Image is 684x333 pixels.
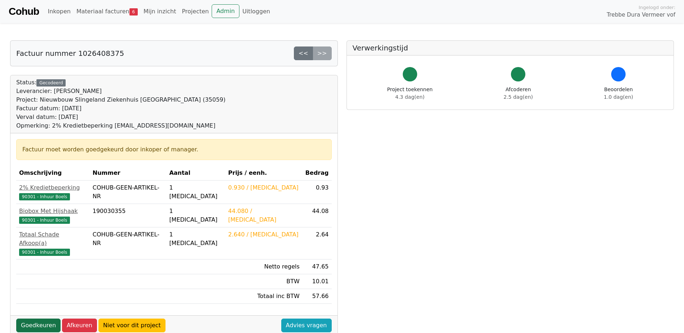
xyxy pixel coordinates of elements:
th: Nummer [90,166,167,181]
a: Niet voor dit project [98,319,166,332]
td: Totaal inc BTW [225,289,303,304]
div: 2% Kredietbeperking [19,183,87,192]
td: 57.66 [303,289,332,304]
a: Advies vragen [281,319,332,332]
div: 2.640 / [MEDICAL_DATA] [228,230,300,239]
div: Verval datum: [DATE] [16,113,226,121]
td: 44.08 [303,204,332,227]
th: Omschrijving [16,166,90,181]
div: 0.930 / [MEDICAL_DATA] [228,183,300,192]
span: Ingelogd onder: [639,4,675,11]
a: Totaal Schade Afkoop(a)90301 - Inhuur Boels [19,230,87,256]
a: << [294,46,313,60]
a: Goedkeuren [16,319,61,332]
td: 47.65 [303,259,332,274]
td: 10.01 [303,274,332,289]
span: 1.0 dag(en) [604,94,633,100]
td: COHUB-GEEN-ARTIKEL-NR [90,227,167,259]
div: Leverancier: [PERSON_NAME] [16,87,226,96]
div: Totaal Schade Afkoop(a) [19,230,87,248]
a: Biobox Met Hijshaak90301 - Inhuur Boels [19,207,87,224]
div: Biobox Met Hijshaak [19,207,87,216]
div: Project: Nieuwbouw Slingeland Ziekenhuis [GEOGRAPHIC_DATA] (35059) [16,96,226,104]
div: Beoordelen [604,86,633,101]
td: 190030355 [90,204,167,227]
a: Materiaal facturen6 [74,4,141,19]
h5: Verwerkingstijd [353,44,668,52]
th: Bedrag [303,166,332,181]
td: 2.64 [303,227,332,259]
h5: Factuur nummer 1026408375 [16,49,124,58]
div: Status: [16,78,226,130]
span: 2.5 dag(en) [504,94,533,100]
th: Aantal [166,166,225,181]
a: Uitloggen [239,4,273,19]
span: Trebbe Dura Vermeer vof [607,11,675,19]
div: Afcoderen [504,86,533,101]
th: Prijs / eenh. [225,166,303,181]
div: 1 [MEDICAL_DATA] [169,230,222,248]
a: Inkopen [45,4,73,19]
td: Netto regels [225,259,303,274]
a: Admin [212,4,239,18]
a: Cohub [9,3,39,20]
div: 1 [MEDICAL_DATA] [169,207,222,224]
div: Factuur datum: [DATE] [16,104,226,113]
a: Afkeuren [62,319,97,332]
div: Factuur moet worden goedgekeurd door inkoper of manager. [22,145,326,154]
td: 0.93 [303,181,332,204]
div: 1 [MEDICAL_DATA] [169,183,222,201]
span: 90301 - Inhuur Boels [19,193,70,200]
div: Project toekennen [387,86,433,101]
td: BTW [225,274,303,289]
div: Gecodeerd [36,79,66,86]
div: Opmerking: 2% Kredietbeperking [EMAIL_ADDRESS][DOMAIN_NAME] [16,121,226,130]
span: 6 [129,8,138,15]
td: COHUB-GEEN-ARTIKEL-NR [90,181,167,204]
a: Mijn inzicht [141,4,179,19]
a: Projecten [179,4,212,19]
div: 44.080 / [MEDICAL_DATA] [228,207,300,224]
span: 4.3 dag(en) [395,94,424,100]
span: 90301 - Inhuur Boels [19,217,70,224]
span: 90301 - Inhuur Boels [19,249,70,256]
a: 2% Kredietbeperking90301 - Inhuur Boels [19,183,87,201]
